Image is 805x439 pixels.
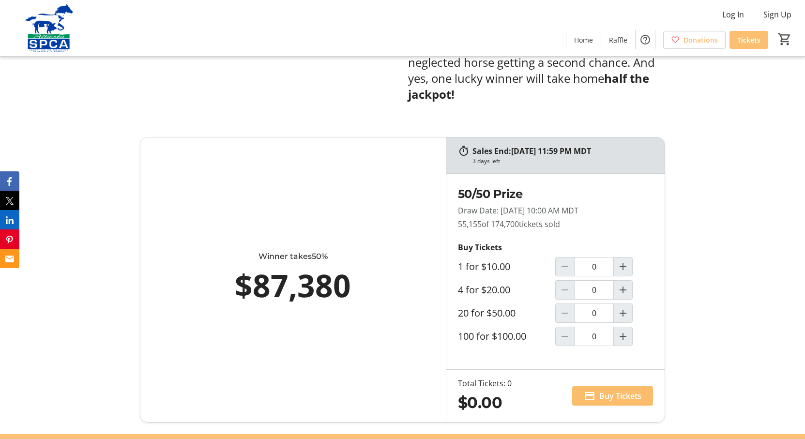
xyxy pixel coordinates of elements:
[599,390,641,402] span: Buy Tickets
[683,35,718,45] span: Donations
[6,4,92,52] img: Alberta SPCA's Logo
[756,7,799,22] button: Sign Up
[183,251,403,262] div: Winner takes
[729,31,768,49] a: Tickets
[183,262,403,309] div: $87,380
[458,391,512,414] div: $0.00
[458,218,653,230] p: 55,155 tickets sold
[763,9,791,20] span: Sign Up
[572,386,653,406] button: Buy Tickets
[776,30,793,48] button: Cart
[636,30,655,49] button: Help
[472,157,500,166] div: 3 days left
[601,31,635,49] a: Raffle
[458,307,516,319] label: 20 for $50.00
[714,7,752,22] button: Log In
[458,185,653,203] h2: 50/50 Prize
[482,219,519,229] span: of 174,700
[609,35,627,45] span: Raffle
[458,205,653,216] p: Draw Date: [DATE] 10:00 AM MDT
[614,281,632,299] button: Increment by one
[566,31,601,49] a: Home
[663,31,726,49] a: Donations
[614,304,632,322] button: Increment by one
[614,257,632,276] button: Increment by one
[458,242,502,253] strong: Buy Tickets
[458,261,510,272] label: 1 for $10.00
[408,70,649,102] strong: half the jackpot!
[574,35,593,45] span: Home
[458,378,512,389] div: Total Tickets: 0
[737,35,760,45] span: Tickets
[458,331,526,342] label: 100 for $100.00
[458,284,510,296] label: 4 for $20.00
[614,327,632,346] button: Increment by one
[312,252,328,261] span: 50%
[472,146,511,156] span: Sales End:
[511,146,591,156] span: [DATE] 11:59 PM MDT
[722,9,744,20] span: Log In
